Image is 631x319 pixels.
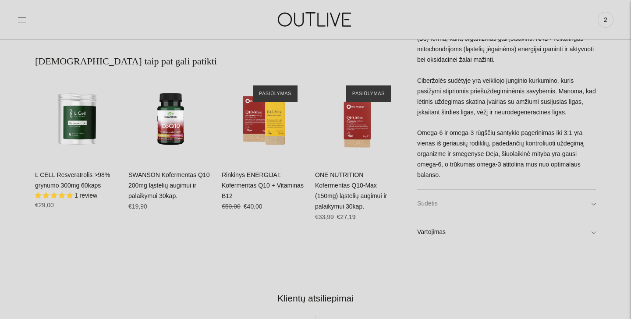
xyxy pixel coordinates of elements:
[35,55,400,68] h2: [DEMOGRAPHIC_DATA] taip pat gali patikti
[35,192,74,199] span: 5.00 stars
[128,203,147,210] span: €19,90
[74,192,97,199] span: 1 review
[261,4,370,35] img: OUTLIVE
[222,77,306,161] a: Rinkinys ENERGIJAI: Kofermentas Q10 + Vitaminas B12
[128,77,213,161] a: SWANSON Kofermentas Q10 200mg ląstelių augimui ir palaikymui 30kap.
[315,171,387,210] a: ONE NUTRITION Kofermentas Q10-Max (150mg) ląstelių augimui ir palaikymui 30kap.
[35,77,120,161] a: L CELL Resveratrolis >98% grynumo 300mg 60kaps
[598,10,613,29] a: 2
[417,218,596,246] a: Vartojimas
[35,202,54,209] span: €29,00
[315,213,334,220] s: €33,99
[222,203,241,210] s: €50,00
[337,213,356,220] span: €27,19
[128,171,209,199] a: SWANSON Kofermentas Q10 200mg ląstelių augimui ir palaikymui 30kap.
[315,77,400,161] a: ONE NUTRITION Kofermentas Q10-Max (150mg) ląstelių augimui ir palaikymui 30kap.
[417,190,596,218] a: Sudėtis
[222,171,304,199] a: Rinkinys ENERGIJAI: Kofermentas Q10 + Vitaminas B12
[244,203,262,210] span: €40,00
[35,171,110,189] a: L CELL Resveratrolis >98% grynumo 300mg 60kaps
[417,23,596,189] div: NAD+ Synergy - biologiškai aktyvi nikotinamido ribosido chlorido (B3) forma, kurią organizmas gal...
[42,292,589,305] h2: Klientų atsiliepimai
[599,14,612,26] span: 2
